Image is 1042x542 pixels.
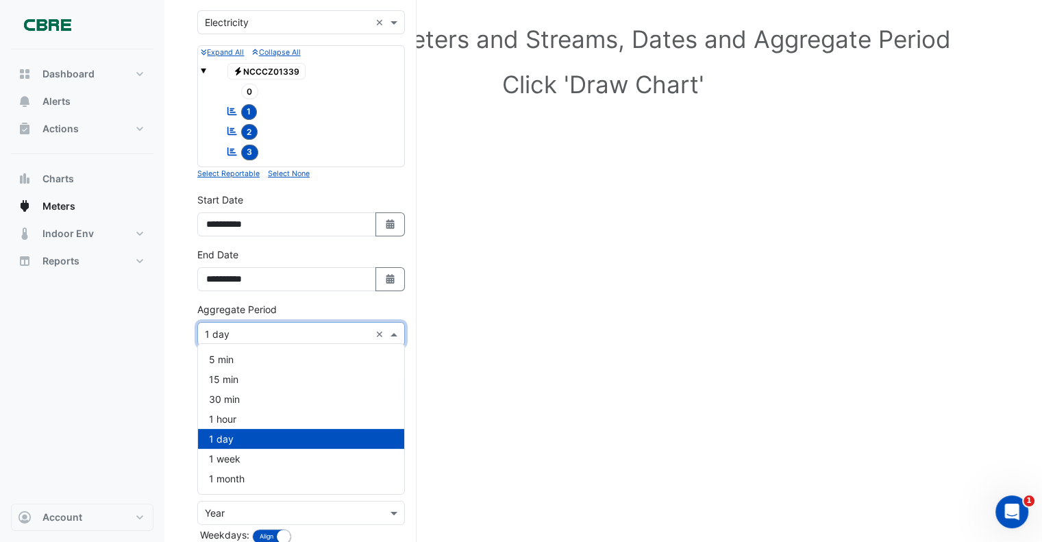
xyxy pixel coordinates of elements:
[42,172,74,186] span: Charts
[384,219,397,230] fa-icon: Select Date
[197,528,249,542] label: Weekdays:
[42,95,71,108] span: Alerts
[226,145,238,157] fa-icon: Reportable
[197,343,405,495] ng-dropdown-panel: Options list
[1024,495,1034,506] span: 1
[375,15,387,29] span: Clear
[226,105,238,116] fa-icon: Reportable
[252,46,300,58] button: Collapse All
[209,373,238,385] span: 15 min
[241,104,258,120] span: 1
[209,473,245,484] span: 1 month
[11,247,153,275] button: Reports
[197,247,238,262] label: End Date
[209,453,240,465] span: 1 week
[18,199,32,213] app-icon: Meters
[42,67,95,81] span: Dashboard
[18,227,32,241] app-icon: Indoor Env
[197,302,277,317] label: Aggregate Period
[11,504,153,531] button: Account
[18,122,32,136] app-icon: Actions
[995,495,1028,528] iframe: Intercom live chat
[209,354,234,365] span: 5 min
[42,227,94,241] span: Indoor Env
[42,510,82,524] span: Account
[219,25,987,53] h1: Select Site, Meters and Streams, Dates and Aggregate Period
[209,433,234,445] span: 1 day
[18,67,32,81] app-icon: Dashboard
[42,122,79,136] span: Actions
[11,115,153,143] button: Actions
[241,84,259,99] span: 0
[16,11,78,38] img: Company Logo
[252,48,300,57] small: Collapse All
[11,193,153,220] button: Meters
[42,254,79,268] span: Reports
[384,273,397,285] fa-icon: Select Date
[11,220,153,247] button: Indoor Env
[201,46,244,58] button: Expand All
[209,393,240,405] span: 30 min
[197,167,260,180] button: Select Reportable
[226,125,238,137] fa-icon: Reportable
[11,88,153,115] button: Alerts
[18,95,32,108] app-icon: Alerts
[209,413,236,425] span: 1 hour
[219,70,987,99] h1: Click 'Draw Chart'
[375,327,387,341] span: Clear
[227,63,306,79] span: NCCCZ01339
[11,60,153,88] button: Dashboard
[18,254,32,268] app-icon: Reports
[233,66,243,76] fa-icon: Electricity
[201,48,244,57] small: Expand All
[197,193,243,207] label: Start Date
[42,199,75,213] span: Meters
[18,172,32,186] app-icon: Charts
[11,165,153,193] button: Charts
[241,124,258,140] span: 2
[241,145,259,160] span: 3
[268,167,310,180] button: Select None
[268,169,310,178] small: Select None
[197,169,260,178] small: Select Reportable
